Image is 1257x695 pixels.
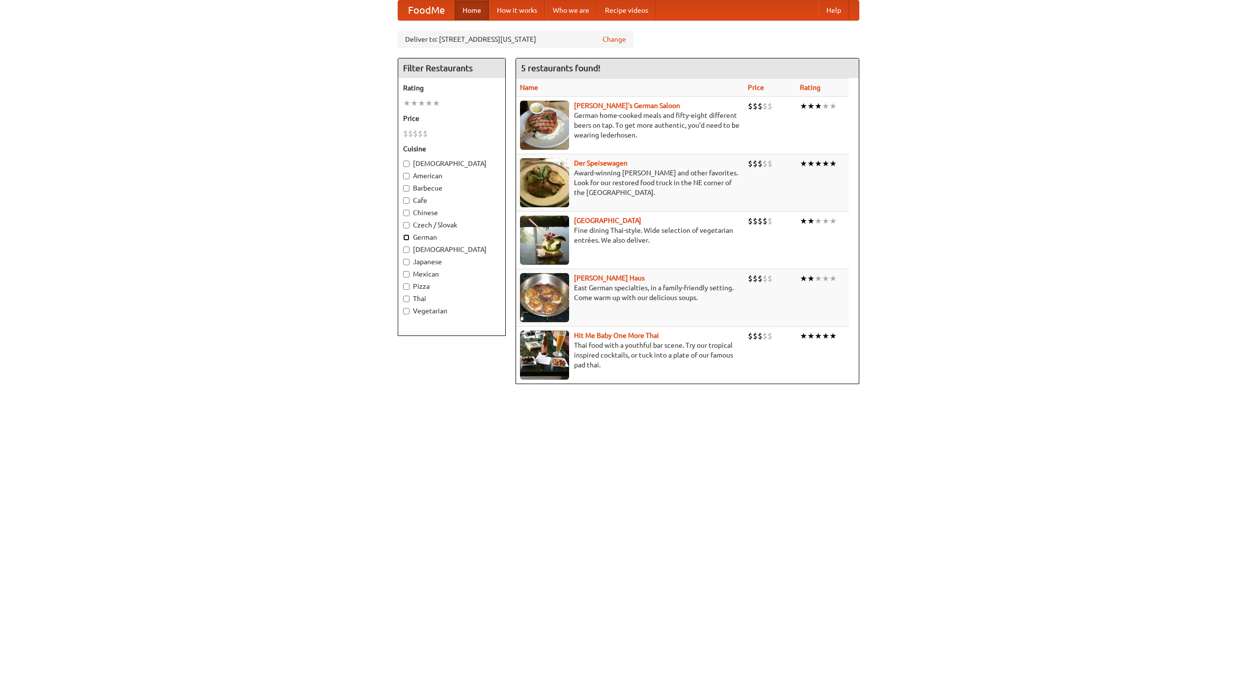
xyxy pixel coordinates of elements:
li: ★ [829,216,837,226]
input: [DEMOGRAPHIC_DATA] [403,161,410,167]
a: Name [520,83,538,91]
li: $ [748,273,753,284]
li: ★ [829,101,837,111]
div: Deliver to: [STREET_ADDRESS][US_STATE] [398,30,633,48]
li: ★ [807,273,815,284]
li: $ [767,158,772,169]
li: ★ [822,331,829,341]
a: Home [455,0,489,20]
li: ★ [829,273,837,284]
li: ★ [815,101,822,111]
li: ★ [815,158,822,169]
a: Rating [800,83,820,91]
li: $ [763,216,767,226]
p: East German specialties, in a family-friendly setting. Come warm up with our delicious soups. [520,283,740,303]
label: Pizza [403,281,500,291]
label: [DEMOGRAPHIC_DATA] [403,159,500,168]
li: ★ [829,158,837,169]
input: Pizza [403,283,410,290]
label: German [403,232,500,242]
li: $ [763,273,767,284]
input: Vegetarian [403,308,410,314]
input: [DEMOGRAPHIC_DATA] [403,247,410,253]
li: $ [767,101,772,111]
li: ★ [410,98,418,109]
li: $ [767,216,772,226]
li: ★ [800,216,807,226]
h4: Filter Restaurants [398,58,505,78]
p: Fine dining Thai-style. Wide selection of vegetarian entrées. We also deliver. [520,225,740,245]
li: $ [423,128,428,139]
li: ★ [807,101,815,111]
input: American [403,173,410,179]
li: $ [748,101,753,111]
li: ★ [800,273,807,284]
li: ★ [807,158,815,169]
label: Chinese [403,208,500,218]
a: Hit Me Baby One More Thai [574,332,659,339]
li: ★ [822,273,829,284]
label: American [403,171,500,181]
label: Thai [403,294,500,304]
li: $ [753,101,758,111]
a: [GEOGRAPHIC_DATA] [574,217,641,224]
a: [PERSON_NAME]'s German Saloon [574,102,680,110]
a: Price [748,83,764,91]
p: Award-winning [PERSON_NAME] and other favorites. Look for our restored food truck in the NE corne... [520,168,740,197]
li: ★ [807,216,815,226]
b: Der Speisewagen [574,159,628,167]
a: Recipe videos [597,0,656,20]
img: satay.jpg [520,216,569,265]
li: $ [408,128,413,139]
a: How it works [489,0,545,20]
label: Vegetarian [403,306,500,316]
li: ★ [800,331,807,341]
li: $ [403,128,408,139]
img: esthers.jpg [520,101,569,150]
li: ★ [815,216,822,226]
a: Who we are [545,0,597,20]
input: Thai [403,296,410,302]
img: kohlhaus.jpg [520,273,569,322]
li: $ [748,158,753,169]
li: ★ [418,98,425,109]
li: $ [418,128,423,139]
li: ★ [822,158,829,169]
li: ★ [425,98,433,109]
li: ★ [815,273,822,284]
li: $ [758,158,763,169]
input: Chinese [403,210,410,216]
label: Cafe [403,195,500,205]
label: Czech / Slovak [403,220,500,230]
li: ★ [403,98,410,109]
a: [PERSON_NAME] Haus [574,274,645,282]
input: German [403,234,410,241]
h5: Rating [403,83,500,93]
li: ★ [822,101,829,111]
li: $ [753,273,758,284]
li: $ [753,216,758,226]
li: $ [767,273,772,284]
li: ★ [829,331,837,341]
h5: Price [403,113,500,123]
li: $ [748,216,753,226]
li: $ [763,331,767,341]
input: Cafe [403,197,410,204]
li: ★ [815,331,822,341]
li: $ [748,331,753,341]
a: FoodMe [398,0,455,20]
label: [DEMOGRAPHIC_DATA] [403,245,500,254]
li: ★ [800,158,807,169]
input: Barbecue [403,185,410,192]
p: Thai food with a youthful bar scene. Try our tropical inspired cocktails, or tuck into a plate of... [520,340,740,370]
ng-pluralize: 5 restaurants found! [521,63,601,73]
input: Japanese [403,259,410,265]
a: Help [819,0,849,20]
li: $ [758,101,763,111]
li: $ [753,331,758,341]
img: babythai.jpg [520,331,569,380]
input: Czech / Slovak [403,222,410,228]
